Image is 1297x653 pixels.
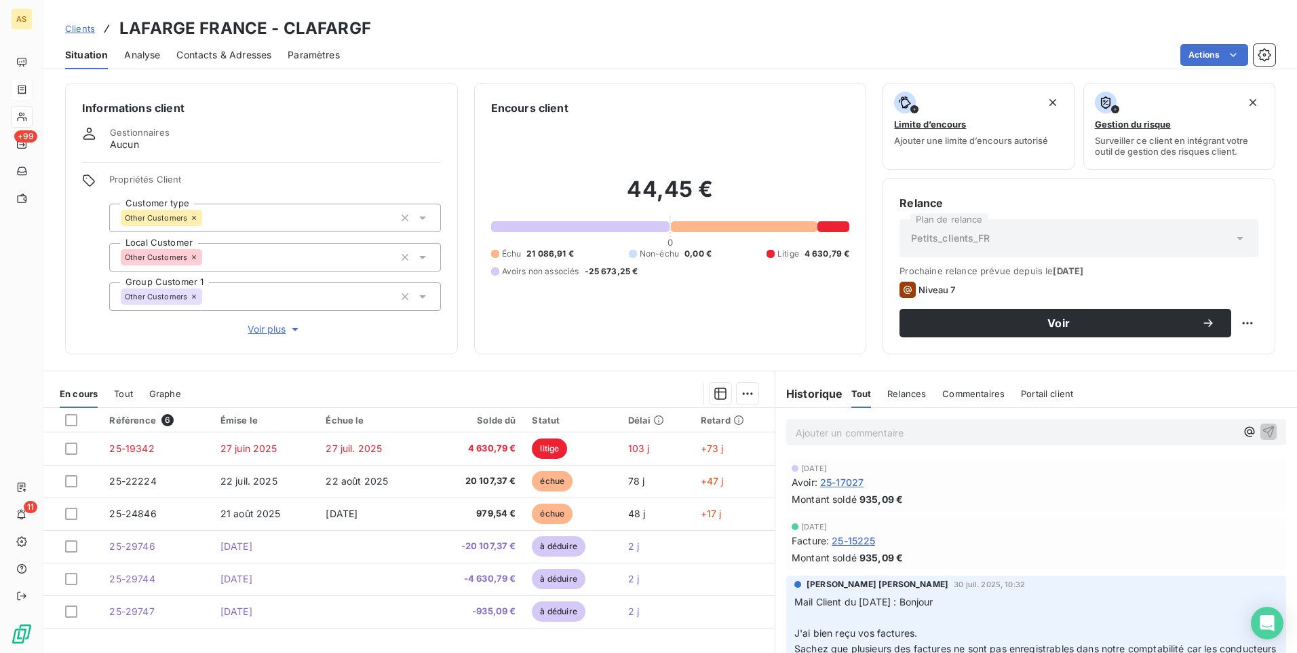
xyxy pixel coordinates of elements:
span: Graphe [149,388,181,399]
span: 2 j [628,605,639,617]
span: Avoirs non associés [502,265,579,278]
span: Gestion du risque [1095,119,1171,130]
div: Open Intercom Messenger [1251,607,1283,639]
span: 25-29746 [109,540,155,552]
span: -25 673,25 € [585,265,638,278]
h6: Relance [899,195,1258,211]
span: Prochaine relance prévue depuis le [899,265,1258,276]
div: AS [11,8,33,30]
span: échue [532,504,573,524]
span: 0,00 € [684,248,712,260]
div: Retard [701,415,767,426]
span: [DATE] [1053,265,1083,276]
input: Ajouter une valeur [202,251,213,263]
span: Other Customers [125,214,187,222]
span: Analyse [124,48,160,62]
span: 25-17027 [820,475,864,489]
h6: Informations client [82,100,441,116]
button: Voir plus [109,322,441,337]
span: Facture : [792,534,829,548]
span: En cours [60,388,98,399]
div: Statut [532,415,611,426]
input: Ajouter une valeur [202,291,213,303]
div: Référence [109,414,204,426]
span: Montant soldé [792,551,857,565]
span: échue [532,471,573,491]
span: 4 630,79 € [805,248,850,260]
span: 11 [24,501,37,513]
span: Tout [851,388,872,399]
span: J'ai bien reçu vos factures. [794,627,917,639]
span: 0 [667,237,673,248]
span: +17 j [701,508,722,519]
span: +99 [14,130,37,143]
span: 27 juin 2025 [220,443,277,454]
span: -4 630,79 € [434,572,516,586]
img: Logo LeanPay [11,623,33,645]
span: 25-29747 [109,605,154,617]
span: Contacts & Adresses [176,48,271,62]
span: 22 août 2025 [326,475,388,487]
div: Solde dû [434,415,516,426]
h2: 44,45 € [491,176,850,217]
span: à déduire [532,569,585,589]
div: Délai [628,415,684,426]
span: Litige [777,248,799,260]
span: 78 j [628,475,645,487]
span: Relances [887,388,926,399]
span: 25-15225 [832,534,875,548]
span: 935,09 € [859,551,903,565]
span: 27 juil. 2025 [326,443,382,454]
span: à déduire [532,601,585,622]
div: Émise le [220,415,310,426]
span: Voir [916,318,1201,329]
a: Clients [65,22,95,35]
span: 20 107,37 € [434,474,516,488]
span: 21 086,91 € [526,248,574,260]
div: Échue le [326,415,418,426]
span: Portail client [1021,388,1073,399]
span: 48 j [628,508,646,519]
span: 22 juil. 2025 [220,475,277,487]
span: Aucun [110,138,139,151]
span: 4 630,79 € [434,442,516,455]
input: Ajouter une valeur [202,212,213,224]
span: 30 juil. 2025, 10:32 [954,580,1025,589]
span: [PERSON_NAME] [PERSON_NAME] [807,578,948,591]
span: +47 j [701,475,724,487]
span: [DATE] [220,605,252,617]
button: Actions [1180,44,1248,66]
span: [DATE] [801,523,827,531]
span: Other Customers [125,253,187,261]
span: Ajouter une limite d’encours autorisé [894,135,1048,146]
span: Paramètres [288,48,340,62]
span: Montant soldé [792,492,857,506]
span: Surveiller ce client en intégrant votre outil de gestion des risques client. [1095,135,1264,157]
span: 979,54 € [434,507,516,521]
span: [DATE] [220,540,252,552]
span: litige [532,439,567,459]
span: 2 j [628,540,639,552]
span: [DATE] [220,573,252,584]
button: Voir [899,309,1231,337]
h3: LAFARGE FRANCE - CLAFARGF [119,16,371,41]
span: 21 août 2025 [220,508,281,519]
span: +73 j [701,443,724,454]
span: à déduire [532,536,585,557]
button: Gestion du risqueSurveiller ce client en intégrant votre outil de gestion des risques client. [1083,83,1275,170]
span: [DATE] [326,508,357,519]
span: Situation [65,48,108,62]
span: 25-24846 [109,508,156,519]
span: Mail Client du [DATE] : Bonjour [794,596,933,608]
span: 25-29744 [109,573,155,584]
span: Commentaires [942,388,1005,399]
span: -20 107,37 € [434,540,516,553]
span: 2 j [628,573,639,584]
span: 103 j [628,443,650,454]
span: Tout [114,388,133,399]
span: Gestionnaires [110,127,170,138]
span: Niveau 7 [918,284,955,295]
span: 25-19342 [109,443,154,454]
h6: Encours client [491,100,568,116]
span: Non-échu [640,248,679,260]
